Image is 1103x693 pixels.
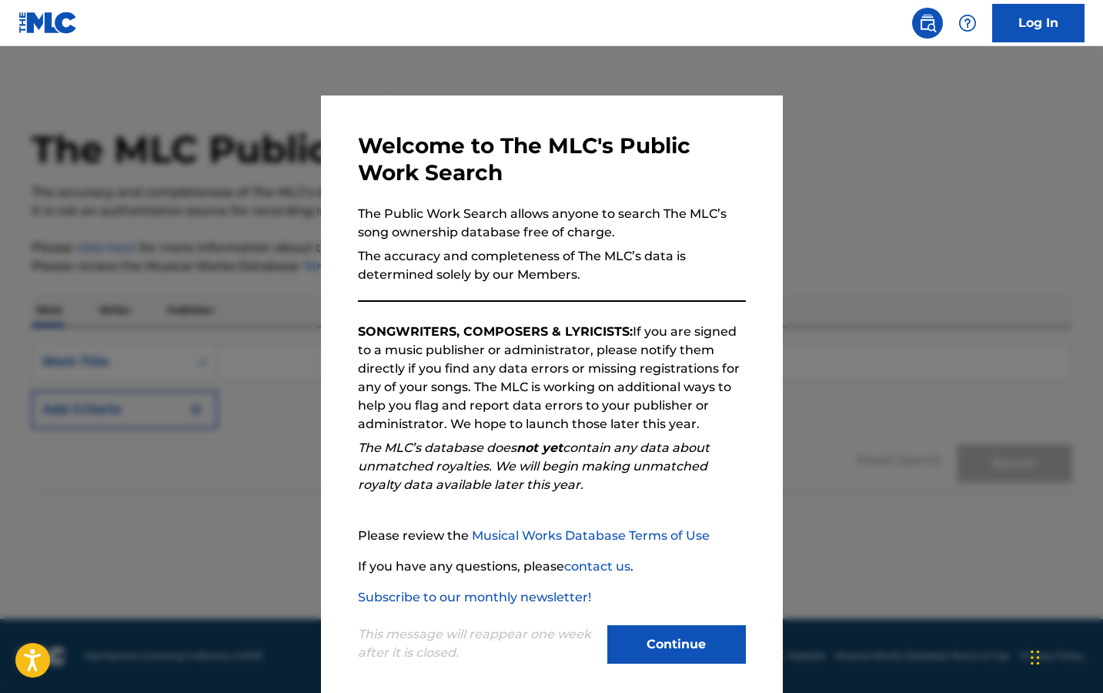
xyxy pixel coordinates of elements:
a: Subscribe to our monthly newsletter! [358,590,591,604]
img: MLC Logo [18,12,78,34]
a: contact us [564,559,630,574]
a: Log In [992,4,1085,42]
img: help [958,14,977,32]
em: The MLC’s database does contain any data about unmatched royalties. We will begin making unmatche... [358,440,710,492]
p: The accuracy and completeness of The MLC’s data is determined solely by our Members. [358,247,746,284]
strong: SONGWRITERS, COMPOSERS & LYRICISTS: [358,324,633,339]
img: search [918,14,937,32]
p: If you have any questions, please . [358,557,746,576]
div: Drag [1031,634,1040,681]
strong: not yet [516,440,563,455]
a: Musical Works Database Terms of Use [472,528,710,543]
button: Continue [607,625,746,664]
p: The Public Work Search allows anyone to search The MLC’s song ownership database free of charge. [358,205,746,242]
p: If you are signed to a music publisher or administrator, please notify them directly if you find ... [358,323,746,434]
iframe: Chat Widget [1026,619,1103,693]
div: Help [952,8,983,38]
p: Please review the [358,527,746,545]
a: Public Search [912,8,943,38]
h3: Welcome to The MLC's Public Work Search [358,132,746,186]
p: This message will reappear one week after it is closed. [358,625,598,662]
